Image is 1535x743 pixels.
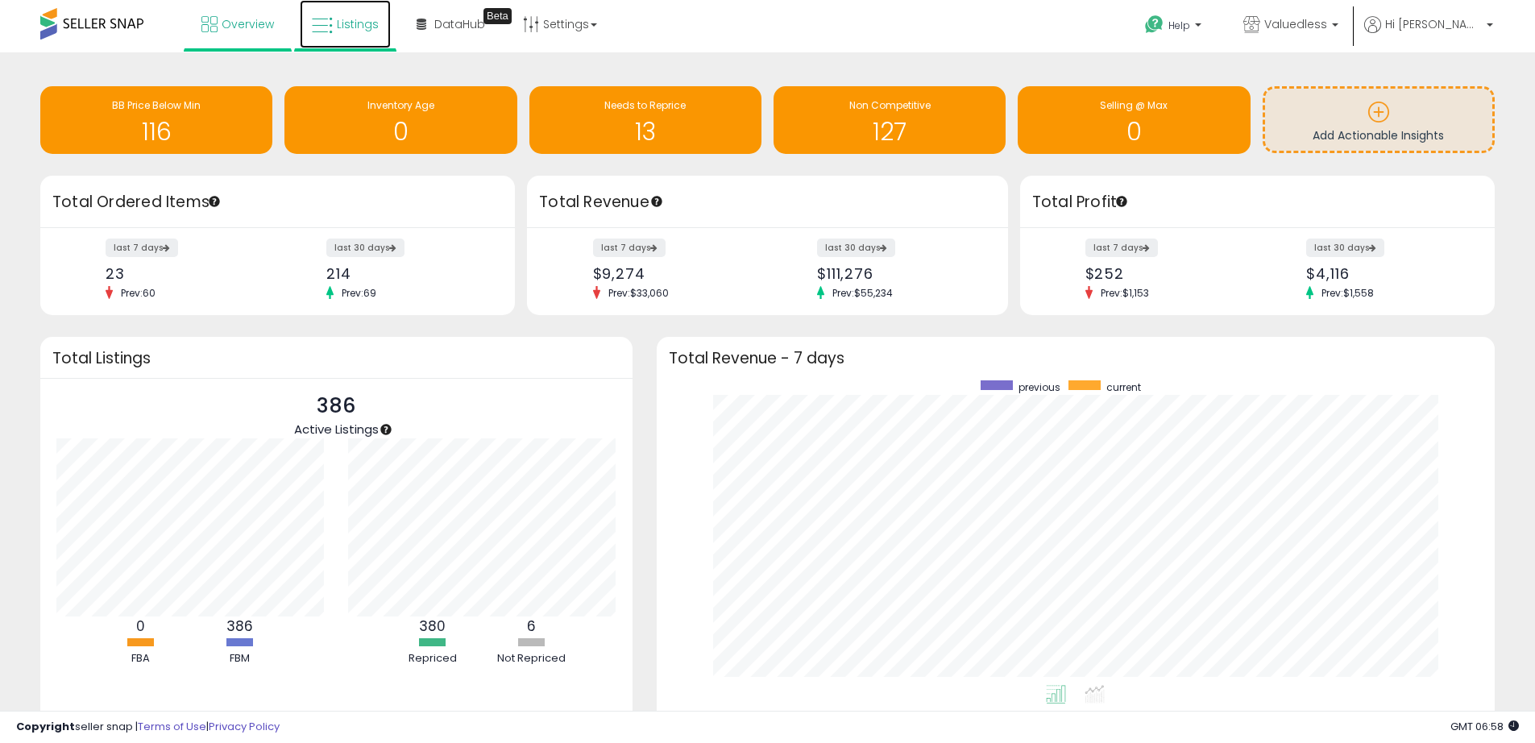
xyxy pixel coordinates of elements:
h3: Total Revenue - 7 days [669,352,1483,364]
label: last 7 days [593,239,666,257]
h1: 127 [782,118,998,145]
h1: 116 [48,118,264,145]
div: 214 [326,265,487,282]
label: last 30 days [817,239,895,257]
span: Needs to Reprice [604,98,686,112]
b: 380 [419,616,446,636]
div: Tooltip anchor [379,422,393,437]
div: $252 [1085,265,1246,282]
h3: Total Listings [52,352,620,364]
div: FBM [192,651,288,666]
span: previous [1018,380,1060,394]
p: 386 [294,391,379,421]
span: Prev: 69 [334,286,384,300]
div: Tooltip anchor [1114,194,1129,209]
label: last 7 days [106,239,178,257]
span: Prev: $1,558 [1313,286,1382,300]
span: Prev: $55,234 [824,286,901,300]
b: 0 [136,616,145,636]
span: Help [1168,19,1190,32]
div: $9,274 [593,265,756,282]
h1: 0 [292,118,508,145]
strong: Copyright [16,719,75,734]
label: last 7 days [1085,239,1158,257]
span: Valuedless [1264,16,1327,32]
span: DataHub [434,16,485,32]
span: Overview [222,16,274,32]
div: Tooltip anchor [649,194,664,209]
div: Not Repriced [483,651,580,666]
span: Inventory Age [367,98,434,112]
div: Tooltip anchor [207,194,222,209]
a: Selling @ Max 0 [1018,86,1250,154]
div: Tooltip anchor [483,8,512,24]
span: Selling @ Max [1100,98,1168,112]
span: Add Actionable Insights [1313,127,1444,143]
label: last 30 days [1306,239,1384,257]
div: Repriced [384,651,481,666]
a: Terms of Use [138,719,206,734]
div: $111,276 [817,265,980,282]
a: Inventory Age 0 [284,86,517,154]
div: $4,116 [1306,265,1467,282]
a: Needs to Reprice 13 [529,86,761,154]
span: Prev: $33,060 [600,286,677,300]
label: last 30 days [326,239,404,257]
h1: 13 [537,118,753,145]
span: 2025-09-18 06:58 GMT [1450,719,1519,734]
a: BB Price Below Min 116 [40,86,272,154]
a: Hi [PERSON_NAME] [1364,16,1493,52]
a: Privacy Policy [209,719,280,734]
h3: Total Revenue [539,191,996,214]
div: seller snap | | [16,720,280,735]
b: 6 [527,616,536,636]
a: Add Actionable Insights [1265,89,1492,151]
span: Hi [PERSON_NAME] [1385,16,1482,32]
a: Help [1132,2,1218,52]
i: Get Help [1144,15,1164,35]
a: Non Competitive 127 [774,86,1006,154]
div: FBA [93,651,189,666]
span: Prev: 60 [113,286,164,300]
h3: Total Profit [1032,191,1483,214]
span: BB Price Below Min [112,98,201,112]
span: current [1106,380,1141,394]
span: Active Listings [294,421,379,438]
h1: 0 [1026,118,1242,145]
span: Prev: $1,153 [1093,286,1157,300]
span: Listings [337,16,379,32]
div: 23 [106,265,266,282]
h3: Total Ordered Items [52,191,503,214]
b: 386 [226,616,253,636]
span: Non Competitive [849,98,931,112]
